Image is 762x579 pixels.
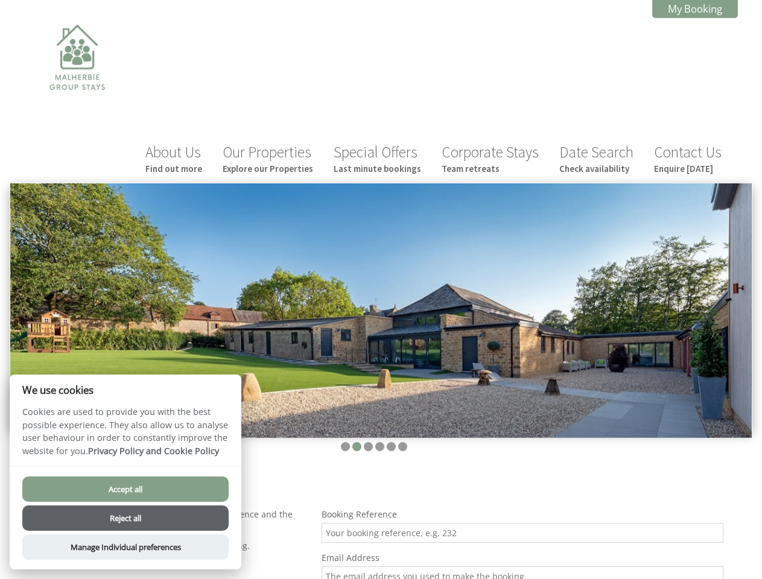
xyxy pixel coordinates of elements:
button: Reject all [22,505,229,531]
h1: View Booking [24,474,723,497]
button: Accept all [22,476,229,502]
a: Contact UsEnquire [DATE] [654,142,722,174]
input: Your booking reference, e.g. 232 [322,523,723,543]
p: Cookies are used to provide you with the best possible experience. They also allow us to analyse ... [10,405,241,466]
a: Privacy Policy and Cookie Policy [88,445,219,457]
a: Our PropertiesExplore our Properties [223,142,313,174]
small: Explore our Properties [223,163,313,174]
a: Date SearchCheck availability [559,142,633,174]
label: Booking Reference [322,508,723,520]
img: Malherbie Group Stays [17,17,138,138]
label: Email Address [322,552,723,563]
a: Special OffersLast minute bookings [334,142,421,174]
button: Manage Individual preferences [22,534,229,560]
a: About UsFind out more [145,142,202,174]
a: Corporate StaysTeam retreats [442,142,539,174]
small: Enquire [DATE] [654,163,722,174]
small: Find out more [145,163,202,174]
h2: We use cookies [10,384,241,396]
small: Last minute bookings [334,163,421,174]
small: Team retreats [442,163,539,174]
small: Check availability [559,163,633,174]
